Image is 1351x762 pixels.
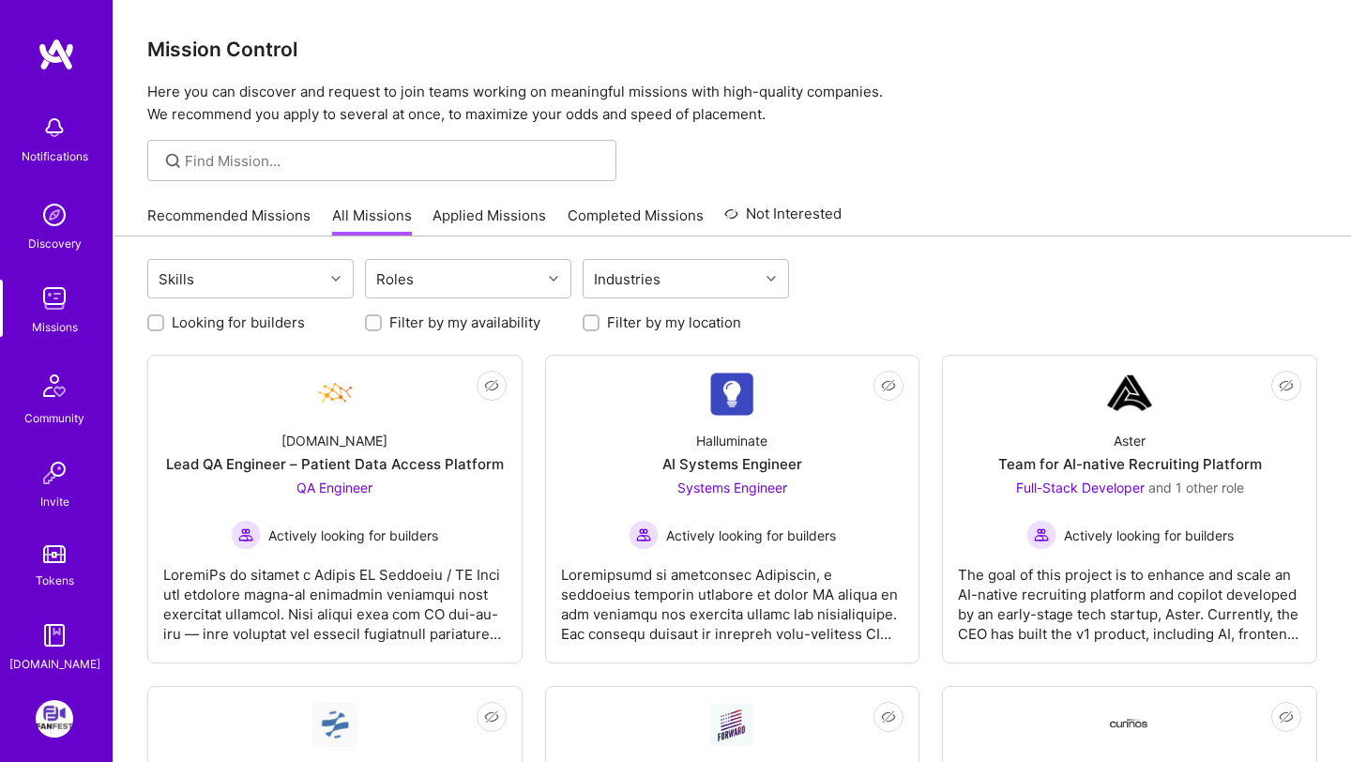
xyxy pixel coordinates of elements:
[709,372,754,416] img: Company Logo
[154,266,199,293] div: Skills
[767,274,776,283] i: icon Chevron
[484,709,499,724] i: icon EyeClosed
[1064,526,1234,545] span: Actively looking for builders
[372,266,418,293] div: Roles
[38,38,75,71] img: logo
[607,312,741,332] label: Filter by my location
[677,480,787,495] span: Systems Engineer
[998,454,1262,474] div: Team for AI-native Recruiting Platform
[32,317,78,337] div: Missions
[666,526,836,545] span: Actively looking for builders
[958,550,1301,644] div: The goal of this project is to enhance and scale an AI-native recruiting platform and copilot dev...
[147,38,1317,61] h3: Mission Control
[166,454,504,474] div: Lead QA Engineer – Patient Data Access Platform
[40,492,69,511] div: Invite
[549,274,558,283] i: icon Chevron
[231,520,261,550] img: Actively looking for builders
[484,378,499,393] i: icon EyeClosed
[36,196,73,234] img: discovery
[1026,520,1056,550] img: Actively looking for builders
[36,700,73,738] img: FanFest: Media Engagement Platform
[1114,431,1146,450] div: Aster
[36,454,73,492] img: Invite
[28,234,82,253] div: Discovery
[433,206,546,236] a: Applied Missions
[589,266,665,293] div: Industries
[312,371,357,416] img: Company Logo
[1107,719,1152,731] img: Company Logo
[24,408,84,428] div: Community
[1107,371,1152,416] img: Company Logo
[568,206,704,236] a: Completed Missions
[958,371,1301,648] a: Company LogoAsterTeam for AI-native Recruiting PlatformFull-Stack Developer and 1 other roleActiv...
[172,312,305,332] label: Looking for builders
[9,654,100,674] div: [DOMAIN_NAME]
[312,702,357,747] img: Company Logo
[163,371,507,648] a: Company Logo[DOMAIN_NAME]Lead QA Engineer – Patient Data Access PlatformQA Engineer Actively look...
[629,520,659,550] img: Actively looking for builders
[22,146,88,166] div: Notifications
[162,150,184,172] i: icon SearchGrey
[1279,378,1294,393] i: icon EyeClosed
[561,550,904,644] div: Loremipsumd si ametconsec Adipiscin, e seddoeius temporin utlabore et dolor MA aliqua en adm veni...
[561,371,904,648] a: Company LogoHalluminateAI Systems EngineerSystems Engineer Actively looking for buildersActively ...
[36,571,74,590] div: Tokens
[389,312,540,332] label: Filter by my availability
[662,454,802,474] div: AI Systems Engineer
[881,378,896,393] i: icon EyeClosed
[281,431,387,450] div: [DOMAIN_NAME]
[1279,709,1294,724] i: icon EyeClosed
[331,274,341,283] i: icon Chevron
[31,700,78,738] a: FanFest: Media Engagement Platform
[268,526,438,545] span: Actively looking for builders
[709,703,754,746] img: Company Logo
[43,545,66,563] img: tokens
[147,81,1317,126] p: Here you can discover and request to join teams working on meaningful missions with high-quality ...
[1016,480,1145,495] span: Full-Stack Developer
[36,109,73,146] img: bell
[1148,480,1244,495] span: and 1 other role
[147,206,311,236] a: Recommended Missions
[881,709,896,724] i: icon EyeClosed
[36,617,73,654] img: guide book
[332,206,412,236] a: All Missions
[36,280,73,317] img: teamwork
[724,203,842,236] a: Not Interested
[696,431,767,450] div: Halluminate
[32,363,77,408] img: Community
[185,151,602,171] input: Find Mission...
[163,550,507,644] div: LoremiPs do sitamet c Adipis EL Seddoeiu / TE Inci utl etdolore magna-al enimadmin veniamqui nost...
[296,480,372,495] span: QA Engineer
